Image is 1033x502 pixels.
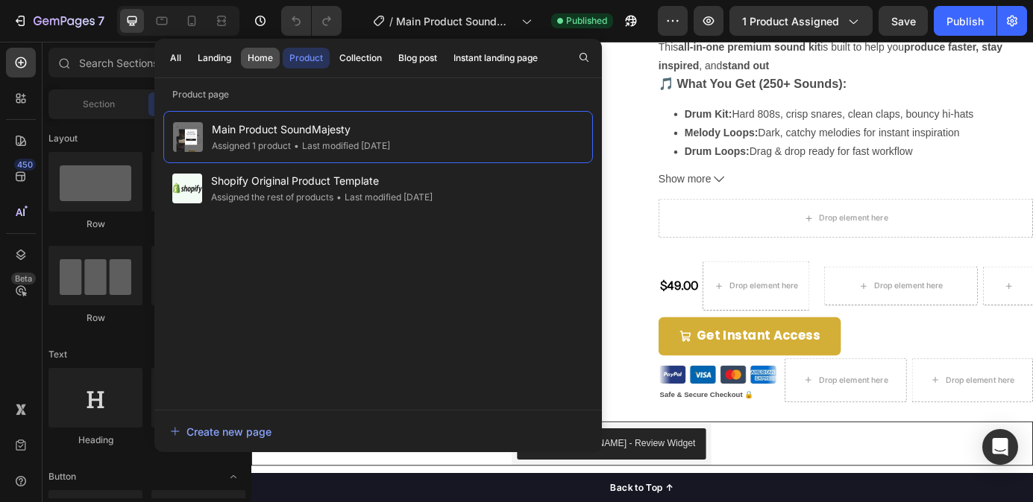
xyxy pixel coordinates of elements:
[11,273,36,285] div: Beta
[729,6,873,36] button: 1 product assigned
[14,159,36,171] div: 450
[294,140,299,151] span: •
[496,94,895,115] li: Dark, catchy melodies for instant inspiration
[392,48,444,69] button: Blog post
[547,273,627,285] div: Drop element here
[48,470,76,483] span: Button
[48,433,142,447] div: Heading
[466,147,527,168] span: Show more
[154,87,602,102] p: Product page
[982,429,1018,465] div: Open Intercom Messenger
[333,48,389,69] button: Collection
[241,48,280,69] button: Home
[48,217,142,231] div: Row
[48,48,245,77] input: Search Sections & Elements
[566,14,607,28] span: Published
[151,217,245,231] div: Row
[946,13,984,29] div: Publish
[396,13,515,29] span: Main Product SoundMajesty
[398,51,437,65] div: Blog post
[48,311,142,325] div: Row
[169,416,587,446] button: Create new page
[48,132,78,145] span: Layout
[934,6,996,36] button: Publish
[713,273,792,285] div: Drop element here
[466,147,895,168] button: Show more
[222,465,245,489] span: Toggle open
[603,369,742,392] img: Credit Card Icons
[389,13,393,29] span: /
[468,399,575,408] strong: Safe & Secure Checkout 🔒
[650,381,729,393] div: Drop element here
[170,424,271,439] div: Create new page
[510,324,651,349] div: Get Instant Access
[151,433,245,447] div: Text Block
[304,442,521,478] button: Judge.me - Review Widget
[211,172,433,190] span: Shopify Original Product Template
[346,451,509,467] div: [DOMAIN_NAME] - Review Widget
[742,13,839,29] span: 1 product assigned
[283,48,330,69] button: Product
[496,98,580,110] strong: Melody Loops:
[83,98,115,111] span: Section
[466,270,514,290] div: $49.00
[291,139,390,153] div: Last modified [DATE]
[496,115,895,137] li: Drag & drop ready for fast workflow
[191,48,238,69] button: Landing
[289,51,323,65] div: Product
[465,369,603,392] img: Credit Card Icons
[212,121,390,139] span: Main Product SoundMajesty
[447,48,544,69] button: Instant landing page
[650,196,729,208] div: Drop element here
[198,51,231,65] div: Landing
[211,190,333,205] div: Assigned the rest of products
[212,139,291,153] div: Assigned 1 product
[316,451,334,469] img: Judgeme.png
[98,12,104,30] p: 7
[6,6,111,36] button: 7
[496,76,550,89] strong: Drum Kit:
[48,348,67,361] span: Text
[333,190,433,205] div: Last modified [DATE]
[163,48,188,69] button: All
[496,72,895,94] li: Hard 808s, crisp snares, clean claps, bouncy hi-hats
[879,6,928,36] button: Save
[151,311,245,325] div: Row
[251,42,1033,502] iframe: Design area
[339,51,382,65] div: Collection
[891,15,916,28] span: Save
[336,191,342,203] span: •
[281,6,342,36] div: Undo/Redo
[466,315,675,358] button: Get Instant Access
[453,51,538,65] div: Instant landing page
[170,51,181,65] div: All
[795,381,874,393] div: Drop element here
[248,51,273,65] div: Home
[496,119,571,132] strong: Drum Loops:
